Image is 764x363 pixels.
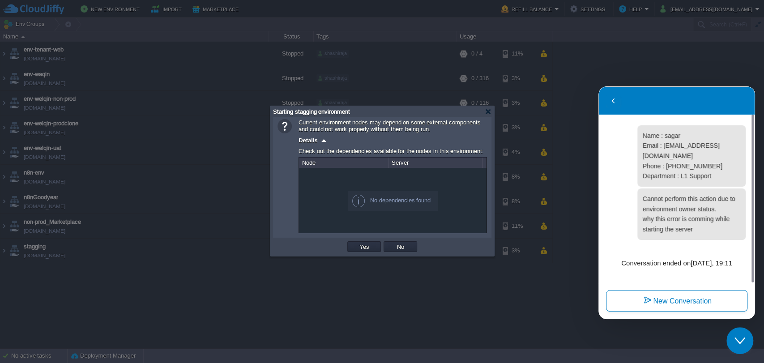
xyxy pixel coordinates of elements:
[394,243,407,251] button: No
[299,137,318,144] span: Details
[299,145,487,157] div: Check out the dependencies available for the nodes in this environment:
[726,327,755,354] iframe: chat widget
[357,243,372,251] button: Yes
[348,191,438,211] div: No dependencies found
[389,158,482,168] div: Server
[300,158,388,168] div: Node
[273,108,350,115] span: Starting stagging environment
[299,119,481,132] span: Current environment nodes may depend on some external components and could not work properly with...
[598,86,755,319] iframe: chat widget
